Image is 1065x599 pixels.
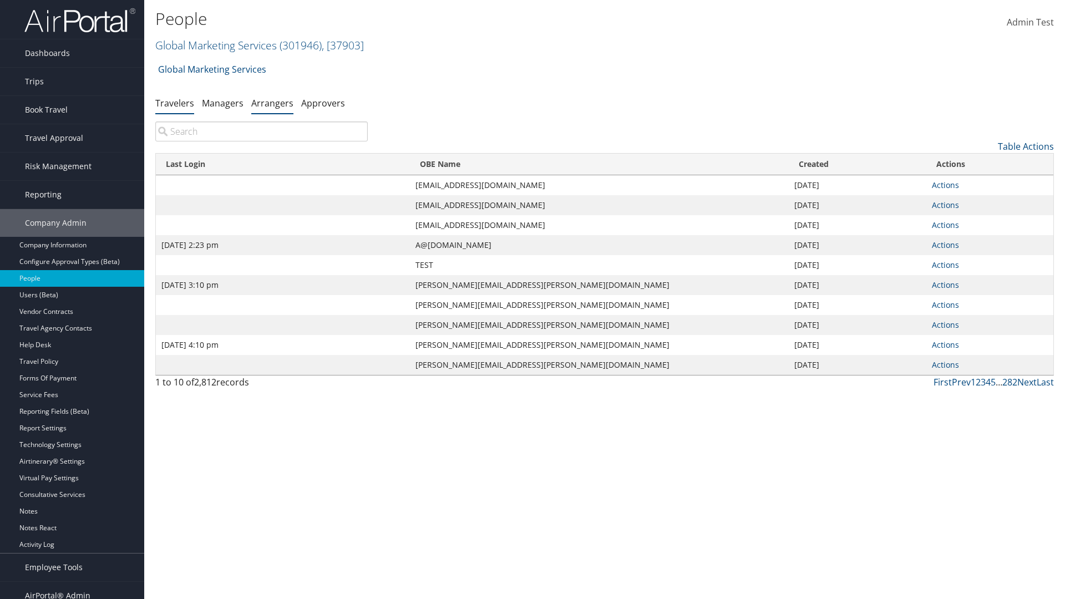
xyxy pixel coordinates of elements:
[996,376,1002,388] span: …
[932,319,959,330] a: Actions
[932,200,959,210] a: Actions
[971,376,976,388] a: 1
[155,121,368,141] input: Search
[932,180,959,190] a: Actions
[1002,376,1017,388] a: 282
[410,154,789,175] th: OBE Name: activate to sort column ascending
[322,38,364,53] span: , [ 37903 ]
[25,153,92,180] span: Risk Management
[952,376,971,388] a: Prev
[932,299,959,310] a: Actions
[410,335,789,355] td: [PERSON_NAME][EMAIL_ADDRESS][PERSON_NAME][DOMAIN_NAME]
[410,275,789,295] td: [PERSON_NAME][EMAIL_ADDRESS][PERSON_NAME][DOMAIN_NAME]
[932,240,959,250] a: Actions
[932,220,959,230] a: Actions
[156,335,410,355] td: [DATE] 4:10 pm
[410,235,789,255] td: A@[DOMAIN_NAME]
[410,195,789,215] td: [EMAIL_ADDRESS][DOMAIN_NAME]
[976,376,981,388] a: 2
[789,295,926,315] td: [DATE]
[280,38,322,53] span: ( 301946 )
[25,96,68,124] span: Book Travel
[155,375,368,394] div: 1 to 10 of records
[410,315,789,335] td: [PERSON_NAME][EMAIL_ADDRESS][PERSON_NAME][DOMAIN_NAME]
[932,260,959,270] a: Actions
[932,339,959,350] a: Actions
[1037,376,1054,388] a: Last
[789,154,926,175] th: Created: activate to sort column ascending
[789,335,926,355] td: [DATE]
[24,7,135,33] img: airportal-logo.png
[156,154,410,175] th: Last Login: activate to sort column ascending
[981,376,986,388] a: 3
[25,554,83,581] span: Employee Tools
[932,359,959,370] a: Actions
[410,175,789,195] td: [EMAIL_ADDRESS][DOMAIN_NAME]
[155,7,754,31] h1: People
[986,376,991,388] a: 4
[410,215,789,235] td: [EMAIL_ADDRESS][DOMAIN_NAME]
[1007,16,1054,28] span: Admin Test
[789,355,926,375] td: [DATE]
[789,315,926,335] td: [DATE]
[410,295,789,315] td: [PERSON_NAME][EMAIL_ADDRESS][PERSON_NAME][DOMAIN_NAME]
[934,376,952,388] a: First
[926,154,1053,175] th: Actions
[932,280,959,290] a: Actions
[991,376,996,388] a: 5
[301,97,345,109] a: Approvers
[789,175,926,195] td: [DATE]
[202,97,244,109] a: Managers
[251,97,293,109] a: Arrangers
[155,38,364,53] a: Global Marketing Services
[789,275,926,295] td: [DATE]
[158,58,266,80] a: Global Marketing Services
[25,39,70,67] span: Dashboards
[789,195,926,215] td: [DATE]
[25,209,87,237] span: Company Admin
[155,97,194,109] a: Travelers
[789,235,926,255] td: [DATE]
[156,275,410,295] td: [DATE] 3:10 pm
[25,124,83,152] span: Travel Approval
[789,255,926,275] td: [DATE]
[25,181,62,209] span: Reporting
[1017,376,1037,388] a: Next
[998,140,1054,153] a: Table Actions
[194,376,216,388] span: 2,812
[25,68,44,95] span: Trips
[410,255,789,275] td: TEST
[789,215,926,235] td: [DATE]
[1007,6,1054,40] a: Admin Test
[410,355,789,375] td: [PERSON_NAME][EMAIL_ADDRESS][PERSON_NAME][DOMAIN_NAME]
[156,235,410,255] td: [DATE] 2:23 pm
